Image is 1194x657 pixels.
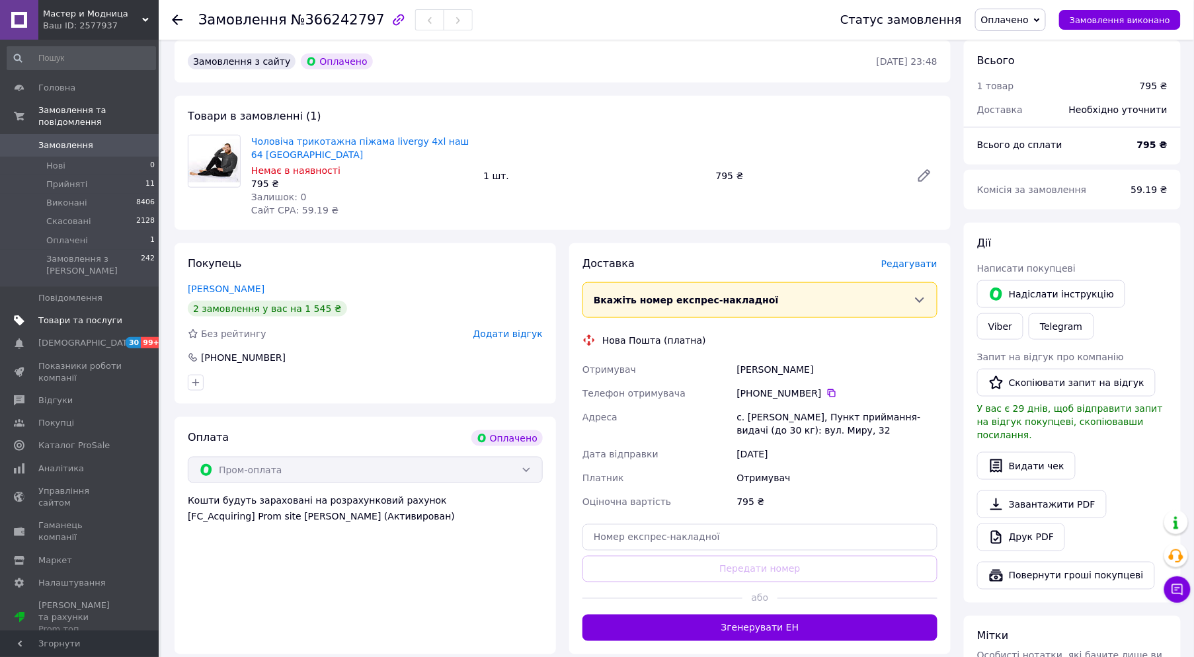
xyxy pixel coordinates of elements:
[46,197,87,209] span: Виконані
[1070,15,1170,25] span: Замовлення виконано
[141,337,163,348] span: 99+
[977,237,991,249] span: Дії
[582,388,686,399] span: Телефон отримувача
[188,110,321,122] span: Товари в замовленні (1)
[38,104,159,128] span: Замовлення та повідомлення
[735,442,940,466] div: [DATE]
[251,205,338,215] span: Сайт СРА: 59.19 ₴
[291,12,385,28] span: №366242797
[38,315,122,327] span: Товари та послуги
[582,524,937,551] input: Номер експрес-накладної
[711,167,906,185] div: 795 ₴
[977,369,1156,397] button: Скопіювати запит на відгук
[977,104,1023,115] span: Доставка
[38,395,73,406] span: Відгуки
[1029,313,1094,340] a: Telegram
[881,258,937,269] span: Редагувати
[188,284,264,294] a: [PERSON_NAME]
[735,358,940,381] div: [PERSON_NAME]
[471,430,543,446] div: Оплачено
[150,235,155,247] span: 1
[301,54,372,69] div: Оплачено
[582,412,617,422] span: Адреса
[977,352,1124,362] span: Запит на відгук про компанію
[911,163,937,189] a: Редагувати
[46,215,91,227] span: Скасовані
[977,403,1163,440] span: У вас є 29 днів, щоб відправити запит на відгук покупцеві, скопіювавши посилання.
[188,494,543,523] div: Кошти будуть зараховані на розрахунковий рахунок
[977,452,1076,480] button: Видати чек
[38,577,106,589] span: Налаштування
[977,562,1155,590] button: Повернути гроші покупцеві
[38,485,122,509] span: Управління сайтом
[735,490,940,514] div: 795 ₴
[594,295,779,305] span: Вкажіть номер експрес-накладної
[1131,184,1168,195] span: 59.19 ₴
[473,328,543,339] span: Додати відгук
[46,253,141,277] span: Замовлення з [PERSON_NAME]
[46,160,65,172] span: Нові
[43,8,142,20] span: Мастер и Модница
[742,592,778,605] span: або
[38,417,74,429] span: Покупці
[1061,95,1175,124] div: Необхідно уточнити
[201,328,266,339] span: Без рейтингу
[977,280,1125,308] button: Надіслати інструкцію
[977,54,1015,67] span: Всього
[1164,576,1191,603] button: Чат з покупцем
[141,253,155,277] span: 242
[188,139,240,182] img: Чоловіча трикотажна піжама livergy 4xl наш 64 Німеччина
[200,351,287,364] div: [PHONE_NUMBER]
[145,178,155,190] span: 11
[38,360,122,384] span: Показники роботи компанії
[582,449,658,459] span: Дата відправки
[977,81,1014,91] span: 1 товар
[38,82,75,94] span: Головна
[737,387,937,400] div: [PHONE_NUMBER]
[582,257,635,270] span: Доставка
[877,56,937,67] time: [DATE] 23:48
[977,263,1076,274] span: Написати покупцеві
[43,20,159,32] div: Ваш ID: 2577937
[38,555,72,566] span: Маркет
[478,167,710,185] div: 1 шт.
[172,13,182,26] div: Повернутися назад
[582,615,937,641] button: Згенерувати ЕН
[188,301,347,317] div: 2 замовлення у вас на 1 545 ₴
[251,192,307,202] span: Залишок: 0
[1140,79,1168,93] div: 795 ₴
[38,520,122,543] span: Гаманець компанії
[38,292,102,304] span: Повідомлення
[150,160,155,172] span: 0
[251,177,473,190] div: 795 ₴
[188,510,543,523] div: [FC_Acquiring] Prom site [PERSON_NAME] (Активирован)
[38,623,122,635] div: Prom топ
[126,337,141,348] span: 30
[1137,139,1168,150] b: 795 ₴
[198,12,287,28] span: Замовлення
[735,466,940,490] div: Отримувач
[977,523,1065,551] a: Друк PDF
[251,165,340,176] span: Немає в наявності
[582,473,624,483] span: Платник
[977,630,1009,642] span: Мітки
[977,313,1023,340] a: Viber
[38,337,136,349] span: [DEMOGRAPHIC_DATA]
[977,490,1107,518] a: Завантажити PDF
[188,431,229,444] span: Оплата
[582,496,671,507] span: Оціночна вартість
[981,15,1029,25] span: Оплачено
[38,599,122,636] span: [PERSON_NAME] та рахунки
[188,257,242,270] span: Покупець
[840,13,962,26] div: Статус замовлення
[251,136,469,160] a: Чоловіча трикотажна піжама livergy 4xl наш 64 [GEOGRAPHIC_DATA]
[38,440,110,451] span: Каталог ProSale
[188,54,296,69] div: Замовлення з сайту
[46,235,88,247] span: Оплачені
[977,139,1062,150] span: Всього до сплати
[735,405,940,442] div: с. [PERSON_NAME], Пункт приймання-видачі (до 30 кг): вул. Миру, 32
[46,178,87,190] span: Прийняті
[7,46,156,70] input: Пошук
[136,197,155,209] span: 8406
[38,139,93,151] span: Замовлення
